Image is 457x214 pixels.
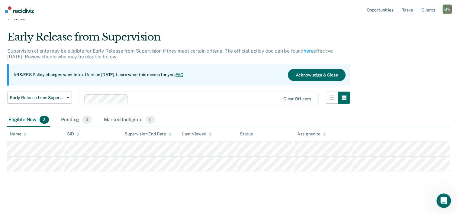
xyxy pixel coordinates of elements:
img: Recidiviz [5,6,34,13]
p: ARS/ERS Policy changes went into effect on [DATE]. Learn what this means for you: [13,72,184,78]
div: Clear officers [283,96,311,102]
div: Last Viewed [182,131,211,137]
div: Pending0 [60,113,93,127]
div: M W [443,5,452,14]
div: Marked Ineligible0 [103,113,156,127]
button: Early Release from Supervision [7,92,72,104]
div: Early Release from Supervision [7,31,350,48]
iframe: Intercom live chat [436,193,451,208]
a: FAQ [175,72,184,77]
a: here [304,48,313,54]
span: Early Release from Supervision [10,95,64,100]
div: Eligible Now2 [7,113,50,127]
p: Supervision clients may be eligible for Early Release from Supervision if they meet certain crite... [7,48,333,60]
span: 2 [40,116,49,124]
button: Acknowledge & Close [288,69,345,81]
div: Name [10,131,27,137]
div: Supervision End Date [125,131,172,137]
span: 0 [146,116,155,124]
div: Assigned to [297,131,326,137]
button: MW [443,5,452,14]
div: SID [67,131,79,137]
div: Status [240,131,253,137]
span: 0 [82,116,92,124]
